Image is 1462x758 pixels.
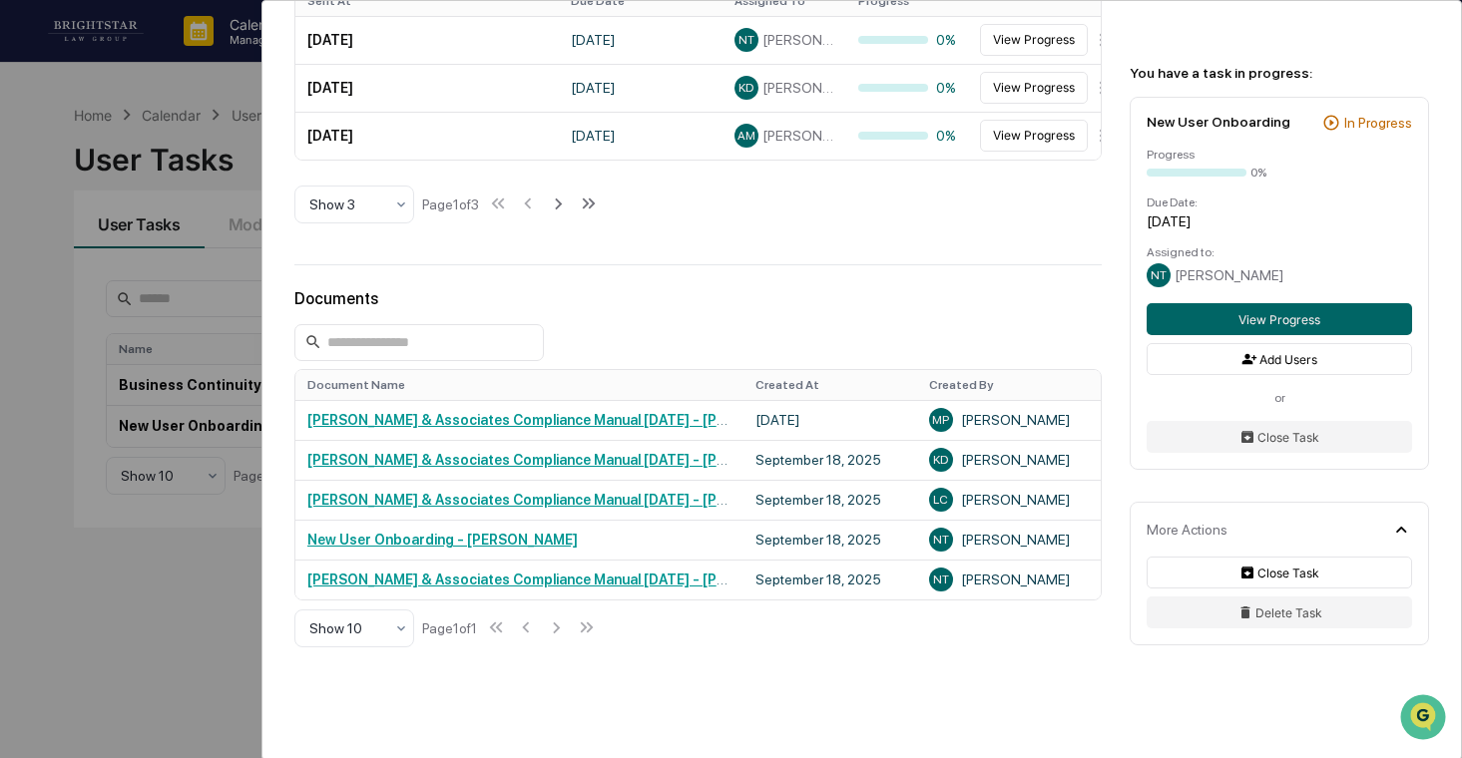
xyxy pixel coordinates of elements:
span: Data Lookup [40,446,126,466]
span: [DATE] [177,325,218,341]
div: New User Onboarding [1147,114,1290,130]
button: Delete Task [1147,596,1412,628]
span: [PERSON_NAME] [1175,267,1283,283]
span: • [166,271,173,287]
span: [PERSON_NAME] [762,80,834,96]
iframe: Open customer support [1398,692,1452,746]
span: [PERSON_NAME] [62,271,162,287]
td: [DATE] [295,112,559,160]
span: NT [933,572,949,586]
button: View Progress [980,120,1088,152]
a: 🔎Data Lookup [12,438,134,474]
p: How can we help? [20,42,363,74]
td: [DATE] [559,112,723,160]
button: See all [309,217,363,241]
div: Past conversations [20,221,134,237]
div: You have a task in progress: [1130,65,1429,81]
div: 🗄️ [145,410,161,426]
div: [PERSON_NAME] [929,488,1089,512]
td: [DATE] [743,400,917,440]
a: Powered byPylon [141,494,242,510]
td: September 18, 2025 [743,560,917,599]
div: 0% [858,128,958,144]
span: [DATE] [177,271,218,287]
button: View Progress [980,72,1088,104]
div: 0% [858,80,958,96]
span: [PERSON_NAME] [762,32,834,48]
div: [PERSON_NAME] [929,408,1089,432]
a: 🗄️Attestations [137,400,255,436]
td: [DATE] [295,64,559,112]
th: Created By [917,370,1101,400]
div: Page 1 of 3 [422,196,479,212]
span: Attestations [165,408,247,428]
span: NT [738,33,754,47]
img: Cece Ferraez [20,306,52,338]
a: [PERSON_NAME] & Associates Compliance Manual [DATE] - [PERSON_NAME] - Signed [307,492,872,508]
a: [PERSON_NAME] & Associates Compliance Manual [DATE] - [PERSON_NAME] - Signed [307,452,872,468]
div: [PERSON_NAME] [929,448,1089,472]
span: [PERSON_NAME] [62,325,162,341]
div: More Actions [1147,522,1227,538]
img: 1746055101610-c473b297-6a78-478c-a979-82029cc54cd1 [20,153,56,189]
span: KD [933,453,948,467]
div: 0% [858,32,958,48]
div: [DATE] [1147,213,1412,229]
td: September 18, 2025 [743,520,917,560]
button: Close Task [1147,421,1412,453]
span: Preclearance [40,408,129,428]
div: or [1147,391,1412,405]
div: In Progress [1344,115,1412,131]
span: LC [933,493,948,507]
div: 🖐️ [20,410,36,426]
div: [PERSON_NAME] [929,528,1089,552]
th: Document Name [295,370,743,400]
a: New User Onboarding - [PERSON_NAME] [307,532,578,548]
button: Add Users [1147,343,1412,375]
span: AM [737,129,755,143]
span: NT [1151,268,1167,282]
span: Pylon [199,495,242,510]
td: [DATE] [559,16,723,64]
a: 🖐️Preclearance [12,400,137,436]
span: NT [933,533,949,547]
a: [PERSON_NAME] & Associates Compliance Manual [DATE] - [PERSON_NAME] - Signed [307,571,872,587]
div: Start new chat [90,153,327,173]
span: [PERSON_NAME] [762,128,834,144]
div: Page 1 of 1 [422,620,477,636]
span: KD [738,81,753,95]
td: [DATE] [295,16,559,64]
td: [DATE] [559,64,723,112]
img: 8933085812038_c878075ebb4cc5468115_72.jpg [42,153,78,189]
td: September 18, 2025 [743,480,917,520]
a: [PERSON_NAME] & Associates Compliance Manual [DATE] - [PERSON_NAME] - Signed [307,412,872,428]
div: We're available if you need us! [90,173,274,189]
div: Due Date: [1147,195,1412,209]
div: Documents [294,289,1102,308]
div: [PERSON_NAME] [929,568,1089,591]
div: 🔎 [20,448,36,464]
th: Created At [743,370,917,400]
button: View Progress [980,24,1088,56]
img: Cece Ferraez [20,252,52,284]
span: MP [932,413,949,427]
div: 0% [1250,166,1266,180]
td: September 18, 2025 [743,440,917,480]
button: View Progress [1147,303,1412,335]
button: Close Task [1147,557,1412,588]
div: Progress [1147,148,1412,162]
div: Assigned to: [1147,245,1412,259]
span: • [166,325,173,341]
button: Start new chat [339,159,363,183]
